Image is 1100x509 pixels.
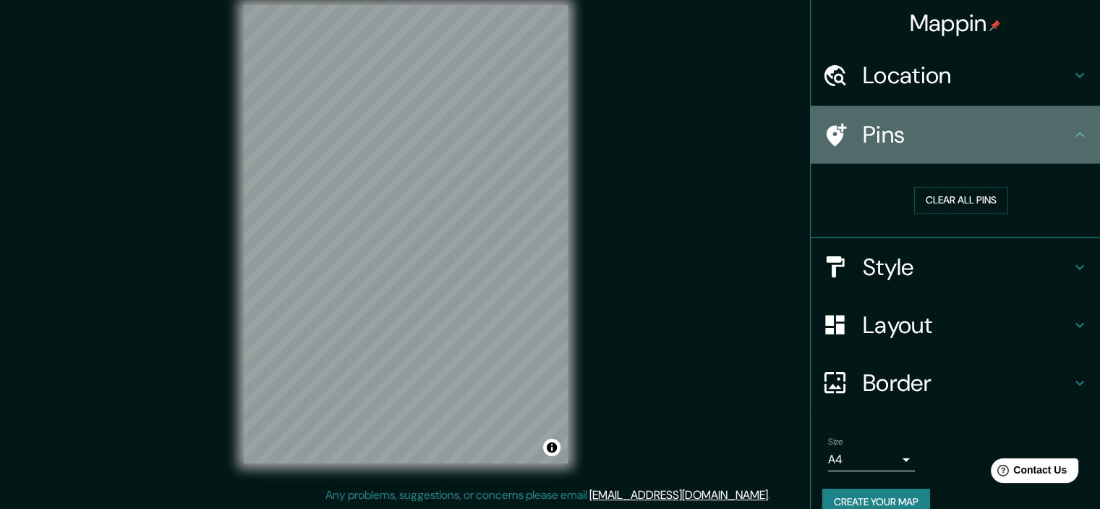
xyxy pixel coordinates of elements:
[770,487,772,504] div: .
[828,448,915,471] div: A4
[325,487,770,504] p: Any problems, suggestions, or concerns please email .
[543,439,560,456] button: Toggle attribution
[244,5,568,463] canvas: Map
[989,20,1001,31] img: pin-icon.png
[863,253,1071,282] h4: Style
[863,61,1071,90] h4: Location
[863,369,1071,397] h4: Border
[811,46,1100,104] div: Location
[811,296,1100,354] div: Layout
[811,238,1100,296] div: Style
[589,487,768,502] a: [EMAIL_ADDRESS][DOMAIN_NAME]
[863,120,1071,149] h4: Pins
[863,311,1071,340] h4: Layout
[971,453,1084,493] iframe: Help widget launcher
[828,435,843,447] label: Size
[914,187,1008,214] button: Clear all pins
[910,9,1002,38] h4: Mappin
[811,106,1100,164] div: Pins
[811,354,1100,412] div: Border
[772,487,775,504] div: .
